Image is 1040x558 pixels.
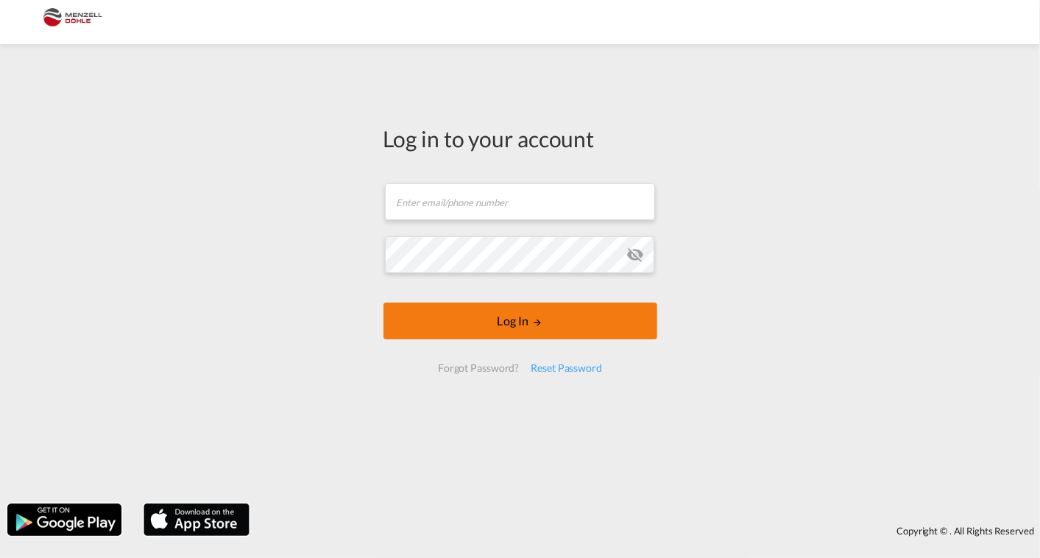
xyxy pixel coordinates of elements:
div: Copyright © . All Rights Reserved [257,518,1040,543]
div: Log in to your account [383,123,657,154]
img: 5c2b1670644e11efba44c1e626d722bd.JPG [22,6,121,39]
input: Enter email/phone number [385,183,655,220]
button: LOGIN [383,303,657,339]
div: Forgot Password? [432,355,525,381]
img: apple.png [142,502,251,537]
img: google.png [6,502,123,537]
md-icon: icon-eye-off [626,246,644,264]
div: Reset Password [525,355,608,381]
